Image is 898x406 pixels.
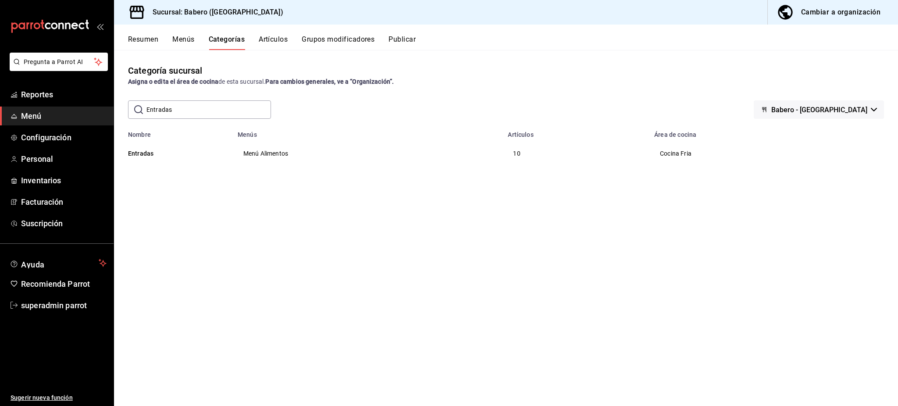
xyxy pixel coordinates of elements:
h3: Sucursal: Babero ([GEOGRAPHIC_DATA]) [146,7,283,18]
th: Área de cocina [649,126,898,138]
button: Categorías [209,35,245,50]
span: Inventarios [21,175,107,186]
div: Categoría sucursal [128,64,202,77]
span: Sugerir nueva función [11,393,107,402]
span: Configuración [21,132,107,143]
span: Pregunta a Parrot AI [24,57,94,67]
button: Publicar [388,35,416,50]
span: superadmin parrot [21,299,107,311]
span: Cocina Fria [660,150,884,157]
span: Personal [21,153,107,165]
strong: Asigna o edita el área de cocina [128,78,218,85]
button: Entradas [128,149,216,158]
span: Menú [21,110,107,122]
div: Cambiar a organización [801,6,880,18]
button: Grupos modificadores [302,35,374,50]
span: Babero - [GEOGRAPHIC_DATA] [771,106,867,114]
td: 10 [502,138,649,168]
button: Artículos [259,35,288,50]
div: navigation tabs [128,35,898,50]
strong: Para cambios generales, ve a “Organización”. [265,78,394,85]
span: Suscripción [21,217,107,229]
button: Resumen [128,35,158,50]
th: Artículos [502,126,649,138]
span: Ayuda [21,258,95,268]
button: Pregunta a Parrot AI [10,53,108,71]
table: categoriesTable [114,126,898,168]
button: Menús [172,35,194,50]
a: Pregunta a Parrot AI [6,64,108,73]
span: Reportes [21,89,107,100]
th: Nombre [114,126,232,138]
input: Buscar categoría [146,101,271,118]
span: Facturación [21,196,107,208]
th: Menús [232,126,502,138]
div: de esta sucursal. [128,77,884,86]
button: Babero - [GEOGRAPHIC_DATA] [754,100,884,119]
span: Menú Alimentos [243,150,492,157]
button: open_drawer_menu [96,23,103,30]
span: Recomienda Parrot [21,278,107,290]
